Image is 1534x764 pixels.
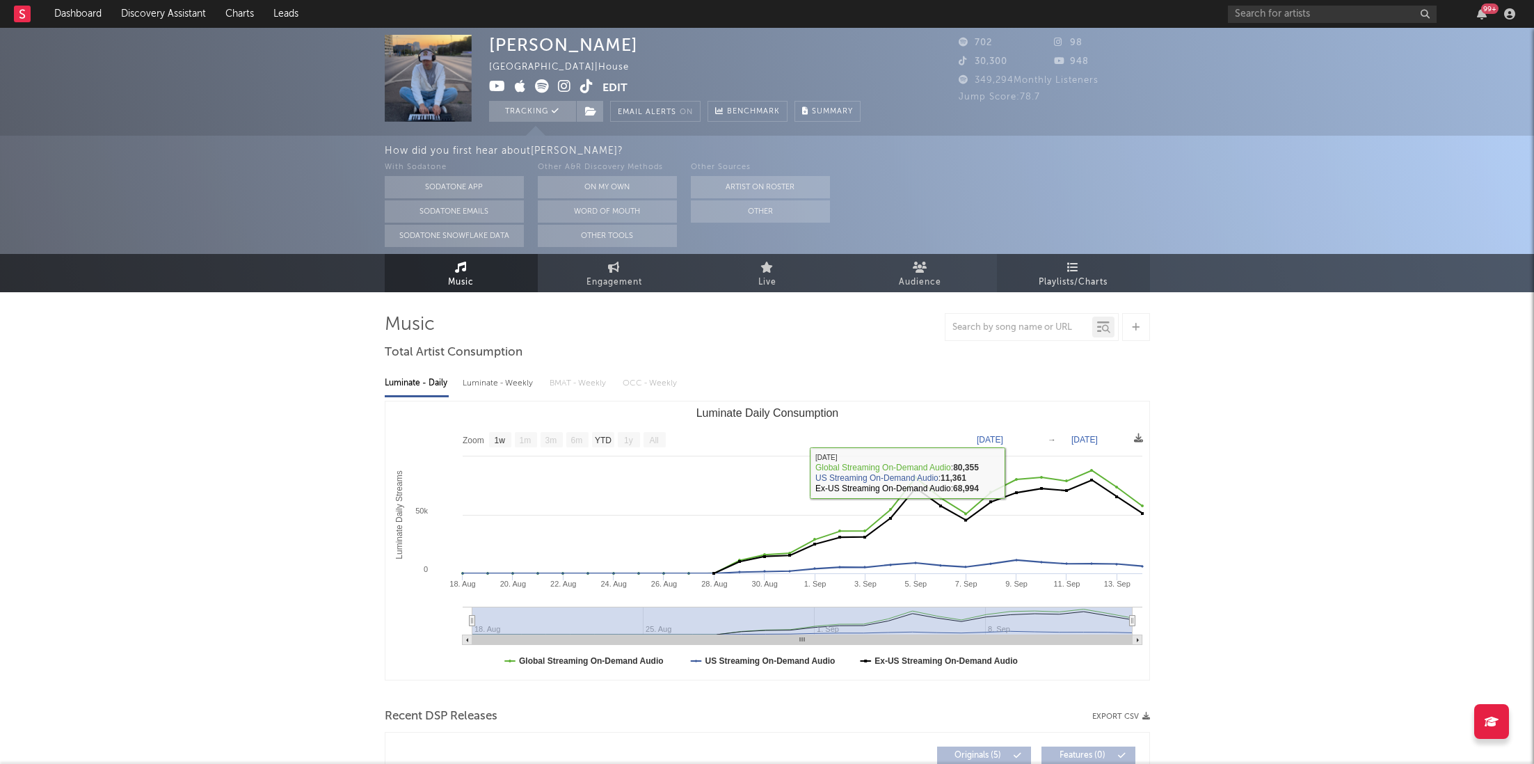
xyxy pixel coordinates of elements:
[959,76,1098,85] span: 349,294 Monthly Listeners
[1071,435,1098,445] text: [DATE]
[1228,6,1437,23] input: Search for artists
[959,57,1007,66] span: 30,300
[602,79,628,97] button: Edit
[701,580,727,588] text: 28. Aug
[538,225,677,247] button: Other Tools
[489,59,661,76] div: [GEOGRAPHIC_DATA] | House
[624,436,633,445] text: 1y
[538,176,677,198] button: On My Own
[1050,751,1114,760] span: Features ( 0 )
[1039,274,1108,291] span: Playlists/Charts
[500,580,525,588] text: 20. Aug
[449,580,475,588] text: 18. Aug
[385,344,522,361] span: Total Artist Consumption
[545,436,557,445] text: 3m
[1005,580,1028,588] text: 9. Sep
[946,751,1010,760] span: Originals ( 5 )
[415,507,428,515] text: 50k
[650,580,676,588] text: 26. Aug
[385,159,524,176] div: With Sodatone
[1103,580,1130,588] text: 13. Sep
[538,200,677,223] button: Word Of Mouth
[751,580,777,588] text: 30. Aug
[385,225,524,247] button: Sodatone Snowflake Data
[812,108,853,116] span: Summary
[691,176,830,198] button: Artist on Roster
[899,274,941,291] span: Audience
[385,401,1149,680] svg: Luminate Daily Consumption
[463,436,484,445] text: Zoom
[586,274,642,291] span: Engagement
[1053,580,1080,588] text: 11. Sep
[1048,435,1056,445] text: →
[385,176,524,198] button: Sodatone App
[696,407,838,419] text: Luminate Daily Consumption
[954,580,977,588] text: 7. Sep
[705,656,835,666] text: US Streaming On-Demand Audio
[1481,3,1499,14] div: 99 +
[394,470,404,559] text: Luminate Daily Streams
[977,435,1003,445] text: [DATE]
[489,101,576,122] button: Tracking
[959,38,992,47] span: 702
[959,93,1040,102] span: Jump Score: 78.7
[423,565,427,573] text: 0
[854,580,877,588] text: 3. Sep
[649,436,658,445] text: All
[758,274,776,291] span: Live
[1054,57,1089,66] span: 948
[385,372,449,395] div: Luminate - Daily
[1477,8,1487,19] button: 99+
[519,656,664,666] text: Global Streaming On-Demand Audio
[594,436,611,445] text: YTD
[680,109,693,116] em: On
[550,580,576,588] text: 22. Aug
[385,708,497,725] span: Recent DSP Releases
[489,35,638,55] div: [PERSON_NAME]
[494,436,505,445] text: 1w
[844,254,997,292] a: Audience
[727,104,780,120] span: Benchmark
[570,436,582,445] text: 6m
[610,101,701,122] button: Email AlertsOn
[708,101,788,122] a: Benchmark
[945,322,1092,333] input: Search by song name or URL
[385,254,538,292] a: Music
[1054,38,1082,47] span: 98
[691,254,844,292] a: Live
[1092,713,1150,721] button: Export CSV
[794,101,861,122] button: Summary
[804,580,826,588] text: 1. Sep
[463,372,536,395] div: Luminate - Weekly
[385,200,524,223] button: Sodatone Emails
[448,274,474,291] span: Music
[997,254,1150,292] a: Playlists/Charts
[600,580,626,588] text: 24. Aug
[538,159,677,176] div: Other A&R Discovery Methods
[874,656,1018,666] text: Ex-US Streaming On-Demand Audio
[691,200,830,223] button: Other
[691,159,830,176] div: Other Sources
[538,254,691,292] a: Engagement
[519,436,531,445] text: 1m
[904,580,927,588] text: 5. Sep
